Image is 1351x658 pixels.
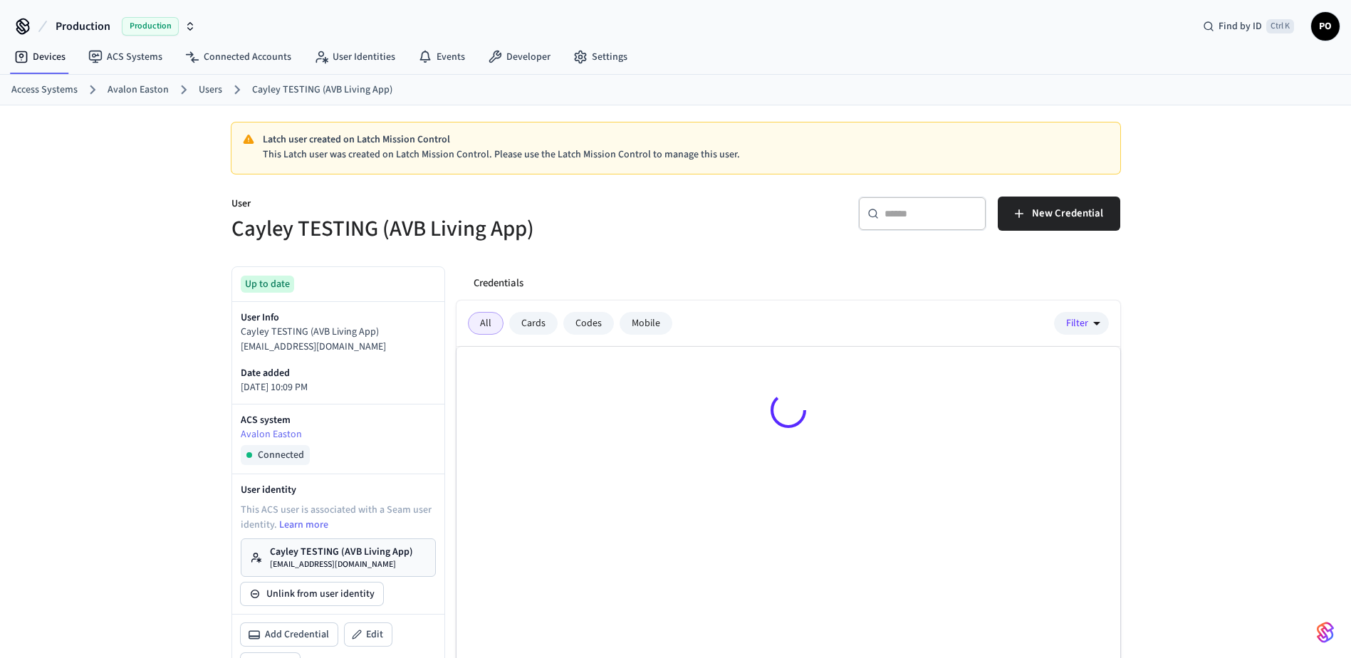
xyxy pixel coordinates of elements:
[11,83,78,98] a: Access Systems
[252,83,392,98] a: Cayley TESTING (AVB Living App)
[241,538,436,577] a: Cayley TESTING (AVB Living App)[EMAIL_ADDRESS][DOMAIN_NAME]
[1266,19,1294,33] span: Ctrl K
[241,483,436,497] p: User identity
[1219,19,1262,33] span: Find by ID
[476,44,562,70] a: Developer
[56,18,110,35] span: Production
[270,545,413,559] p: Cayley TESTING (AVB Living App)
[241,413,436,427] p: ACS system
[509,312,558,335] div: Cards
[263,147,1109,162] p: This Latch user was created on Latch Mission Control. Please use the Latch Mission Control to man...
[174,44,303,70] a: Connected Accounts
[407,44,476,70] a: Events
[241,325,436,340] p: Cayley TESTING (AVB Living App)
[231,197,667,214] p: User
[263,132,1109,147] p: Latch user created on Latch Mission Control
[199,83,222,98] a: Users
[279,518,328,532] a: Learn more
[241,503,436,533] p: This ACS user is associated with a Seam user identity.
[1191,14,1305,39] div: Find by IDCtrl K
[345,623,392,646] button: Edit
[265,627,329,642] span: Add Credential
[122,17,179,36] span: Production
[366,627,383,642] span: Edit
[1311,12,1340,41] button: PO
[1032,204,1103,223] span: New Credential
[241,276,294,293] div: Up to date
[562,44,639,70] a: Settings
[241,380,436,395] p: [DATE] 10:09 PM
[462,266,535,301] button: Credentials
[1317,621,1334,644] img: SeamLogoGradient.69752ec5.svg
[241,623,338,646] button: Add Credential
[1313,14,1338,39] span: PO
[998,197,1120,231] button: New Credential
[241,366,436,380] p: Date added
[303,44,407,70] a: User Identities
[258,448,304,462] span: Connected
[77,44,174,70] a: ACS Systems
[620,312,672,335] div: Mobile
[231,214,667,244] h5: Cayley TESTING (AVB Living App)
[241,310,436,325] p: User Info
[270,559,413,570] p: [EMAIL_ADDRESS][DOMAIN_NAME]
[108,83,169,98] a: Avalon Easton
[468,312,504,335] div: All
[3,44,77,70] a: Devices
[241,427,436,442] a: Avalon Easton
[241,340,436,355] p: [EMAIL_ADDRESS][DOMAIN_NAME]
[241,583,383,605] button: Unlink from user identity
[1054,312,1109,335] button: Filter
[563,312,614,335] div: Codes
